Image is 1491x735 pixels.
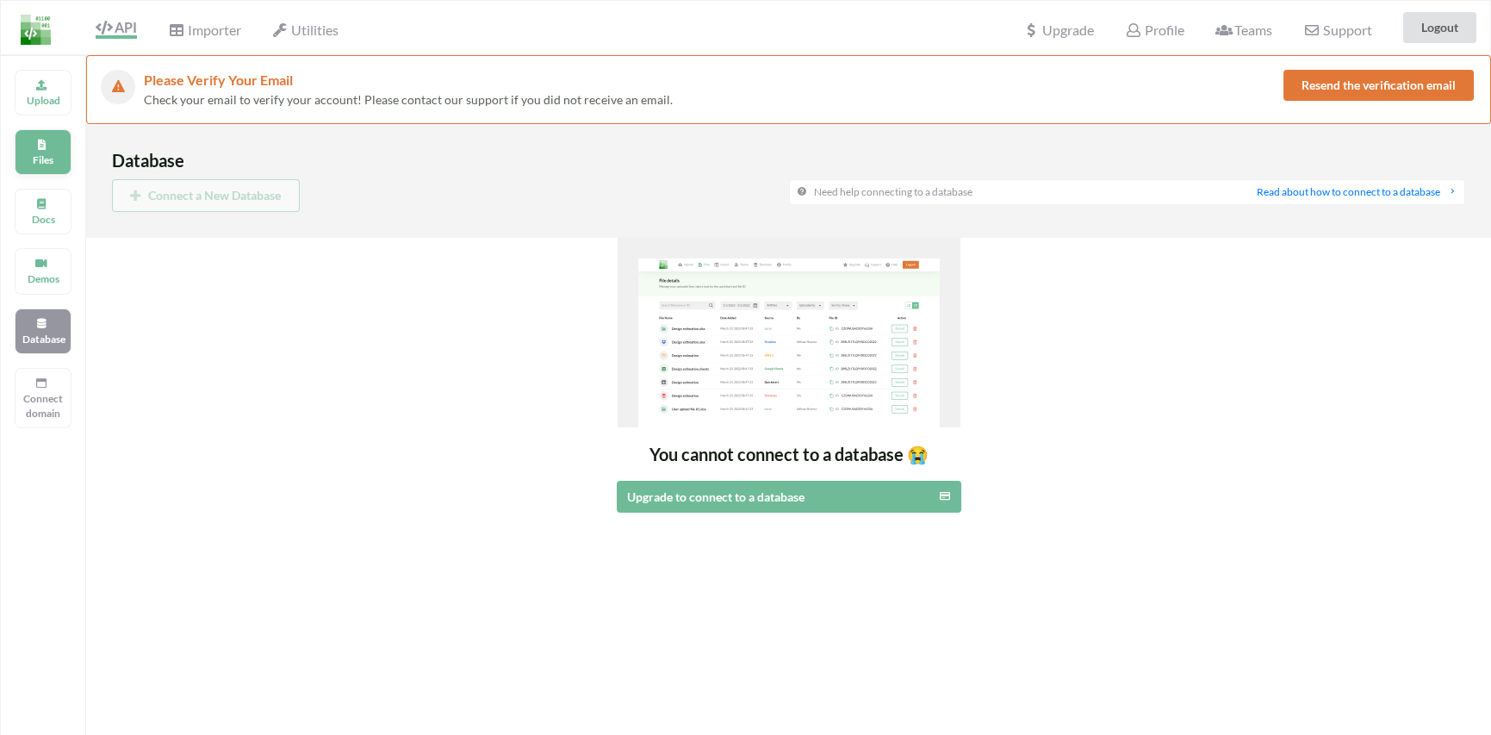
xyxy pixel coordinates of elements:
[1125,22,1183,38] span: Profile
[618,238,960,427] img: No importers created
[21,15,51,45] img: LogoIcon.png
[144,72,293,88] span: Please Verify Your Email
[1023,23,1094,37] span: Upgrade
[1303,23,1371,37] span: Support
[617,481,961,513] button: Upgrade to connect to a database
[22,212,64,227] p: Docs
[1403,12,1476,43] button: Logout
[1215,22,1272,38] span: Teams
[22,332,64,346] p: Database
[797,184,1128,200] div: Need help connecting to a database
[22,271,64,286] p: Demos
[22,391,64,420] p: Connect domain
[112,150,1465,171] h3: Database
[1283,70,1474,101] button: Resend the verification email
[22,93,64,108] p: Upload
[1257,185,1457,198] a: Read about how to connect to a database
[22,153,64,167] p: Files
[168,22,240,38] span: Importer
[96,19,137,35] span: API
[144,92,673,107] span: Check your email to verify your account! Please contact our support if you did not receive an email.
[649,444,929,464] span: You cannot connect to a database 😭
[272,22,339,38] span: Utilities
[627,488,872,506] div: Upgrade to connect to a database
